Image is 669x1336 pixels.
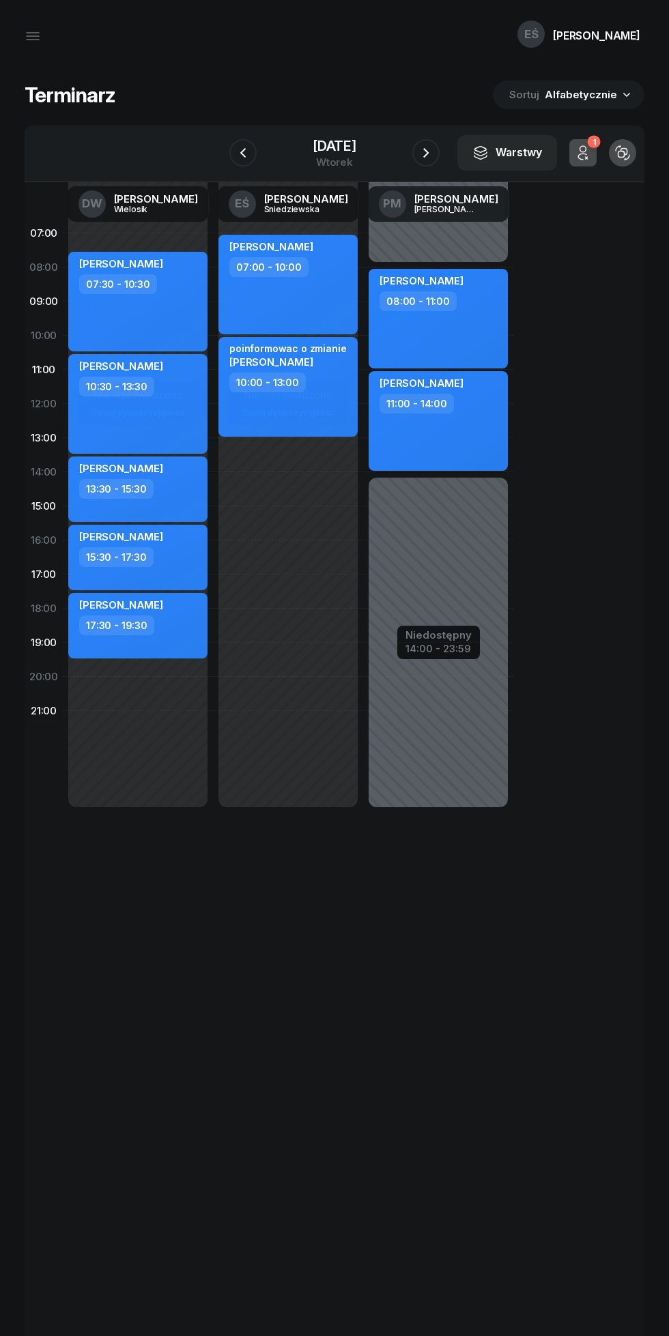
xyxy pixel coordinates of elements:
div: [PERSON_NAME] [414,205,480,214]
div: [PERSON_NAME] [264,194,348,204]
div: 16:00 [25,523,63,557]
span: EŚ [235,198,249,209]
span: [PERSON_NAME] [79,530,163,543]
span: Alfabetycznie [545,88,617,101]
span: [PERSON_NAME] [79,598,163,611]
div: Niedostępny [405,630,472,640]
button: Sortuj Alfabetycznie [493,81,644,109]
div: 09:00 [25,285,63,319]
div: 11:00 - 14:00 [380,394,454,413]
div: 10:00 [25,319,63,353]
div: 1 [587,136,600,149]
a: EŚ[PERSON_NAME]Śniedziewska [218,186,359,222]
div: poinformowac o zmianie [229,343,346,354]
button: 1 [569,139,597,166]
span: [PERSON_NAME] [380,274,464,287]
div: 10:00 - 13:00 [229,373,306,392]
div: 12:00 [25,387,63,421]
a: DW[PERSON_NAME]Wielosik [68,186,209,222]
div: 17:00 [25,557,63,592]
div: 07:30 - 10:30 [79,274,157,294]
div: 15:30 - 17:30 [79,547,154,567]
span: [PERSON_NAME] [229,355,313,368]
div: [PERSON_NAME] [553,30,640,41]
div: 18:00 [25,592,63,626]
div: 15:00 [25,489,63,523]
div: 21:00 [25,694,63,728]
span: [PERSON_NAME] [229,240,313,253]
div: 11:00 [25,353,63,387]
button: Niedostępny14:00 - 23:59 [405,627,472,657]
div: Śniedziewska [264,205,330,214]
div: 19:00 [25,626,63,660]
a: PM[PERSON_NAME][PERSON_NAME] [368,186,509,222]
div: 14:00 - 23:59 [405,640,472,654]
span: EŚ [524,29,539,40]
div: [PERSON_NAME] [414,194,498,204]
div: Wielosik [114,205,180,214]
div: 07:00 [25,216,63,250]
div: Warstwy [472,144,542,162]
div: 10:30 - 13:30 [79,377,154,396]
span: DW [82,198,102,209]
div: wtorek [313,157,356,167]
span: [PERSON_NAME] [79,360,163,373]
div: 08:00 - 11:00 [380,291,457,311]
h1: Terminarz [25,83,115,107]
span: [PERSON_NAME] [380,377,464,390]
div: 07:00 - 10:00 [229,257,309,277]
div: 13:30 - 15:30 [79,479,154,499]
div: 20:00 [25,660,63,694]
div: 14:00 [25,455,63,489]
div: [PERSON_NAME] [114,194,198,204]
div: 08:00 [25,250,63,285]
div: 17:30 - 19:30 [79,615,154,635]
span: [PERSON_NAME] [79,257,163,270]
span: [PERSON_NAME] [79,462,163,475]
span: Sortuj [509,86,542,104]
span: PM [383,198,401,209]
button: Warstwy [457,135,557,171]
div: [DATE] [313,139,356,153]
div: 13:00 [25,421,63,455]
